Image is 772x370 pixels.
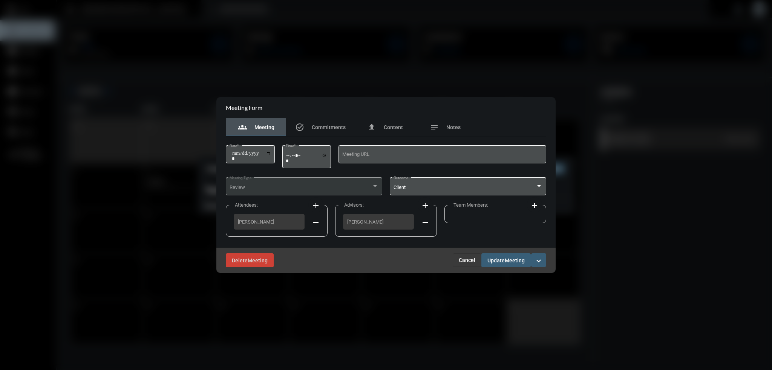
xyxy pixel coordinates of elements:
[226,104,262,111] h2: Meeting Form
[487,257,505,263] span: Update
[311,201,320,210] mat-icon: add
[340,202,368,208] label: Advisors:
[430,123,439,132] mat-icon: notes
[238,123,247,132] mat-icon: groups
[481,253,531,267] button: UpdateMeeting
[347,219,410,225] span: [PERSON_NAME]
[312,124,346,130] span: Commitments
[421,201,430,210] mat-icon: add
[450,202,492,208] label: Team Members:
[311,218,320,227] mat-icon: remove
[254,124,274,130] span: Meeting
[226,253,274,267] button: DeleteMeeting
[384,124,403,130] span: Content
[459,257,475,263] span: Cancel
[230,184,245,190] span: Review
[421,218,430,227] mat-icon: remove
[505,257,525,263] span: Meeting
[367,123,376,132] mat-icon: file_upload
[534,256,543,265] mat-icon: expand_more
[446,124,461,130] span: Notes
[238,219,300,225] span: [PERSON_NAME]
[530,201,539,210] mat-icon: add
[453,253,481,267] button: Cancel
[248,257,268,263] span: Meeting
[295,123,304,132] mat-icon: task_alt
[394,184,406,190] span: Client
[232,257,248,263] span: Delete
[231,202,262,208] label: Attendees:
